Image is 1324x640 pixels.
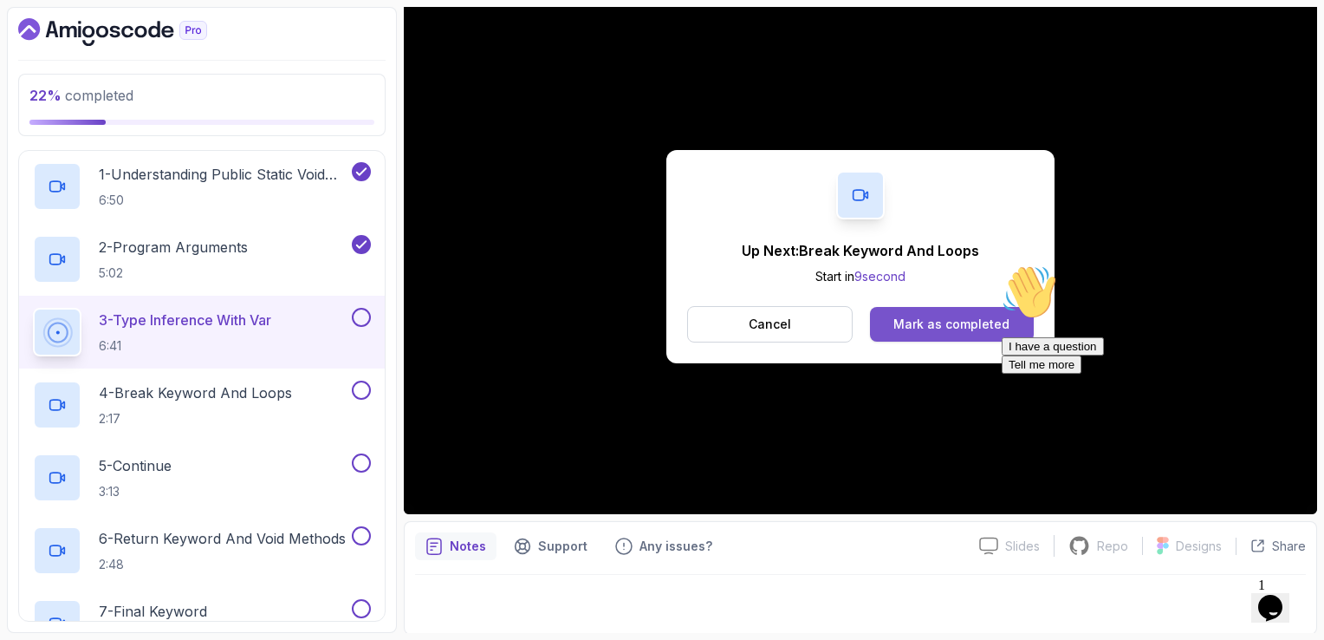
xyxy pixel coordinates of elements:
[29,87,133,104] span: completed
[33,162,371,211] button: 1-Understanding Public Static Void Main6:50
[99,382,292,403] p: 4 - Break Keyword And Loops
[1251,571,1307,623] iframe: chat widget
[99,483,172,500] p: 3:13
[33,308,371,356] button: 3-Type Inference With Var6:41
[893,316,1009,333] div: Mark as completed
[450,538,486,555] p: Notes
[99,601,207,622] p: 7 - Final Keyword
[99,410,292,428] p: 2:17
[995,258,1307,562] iframe: chat widget
[99,455,172,476] p: 5 - Continue
[99,264,248,282] p: 5:02
[7,98,87,116] button: Tell me more
[99,556,346,573] p: 2:48
[7,52,172,65] span: Hi! How can we help?
[7,7,319,116] div: 👋Hi! How can we help?I have a questionTell me more
[687,306,853,343] button: Cancel
[538,538,587,555] p: Support
[18,18,247,46] a: Dashboard
[854,269,905,284] span: 9 second
[33,381,371,429] button: 4-Break Keyword And Loops2:17
[742,268,979,285] p: Start in
[415,532,497,560] button: notes button
[639,538,712,555] p: Any issues?
[33,526,371,575] button: 6-Return Keyword And Void Methods2:48
[7,80,109,98] button: I have a question
[33,454,371,502] button: 5-Continue3:13
[749,316,791,333] p: Cancel
[29,87,62,104] span: 22 %
[99,192,348,209] p: 6:50
[99,337,271,355] p: 6:41
[99,237,248,258] p: 2 - Program Arguments
[99,164,348,185] p: 1 - Understanding Public Static Void Main
[7,7,62,62] img: :wave:
[99,528,346,549] p: 6 - Return Keyword And Void Methods
[870,307,1034,342] button: Mark as completed
[503,532,598,560] button: Support button
[605,532,723,560] button: Feedback button
[33,235,371,284] button: 2-Program Arguments5:02
[99,310,271,330] p: 3 - Type Inference With Var
[742,240,979,261] p: Up Next: Break Keyword And Loops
